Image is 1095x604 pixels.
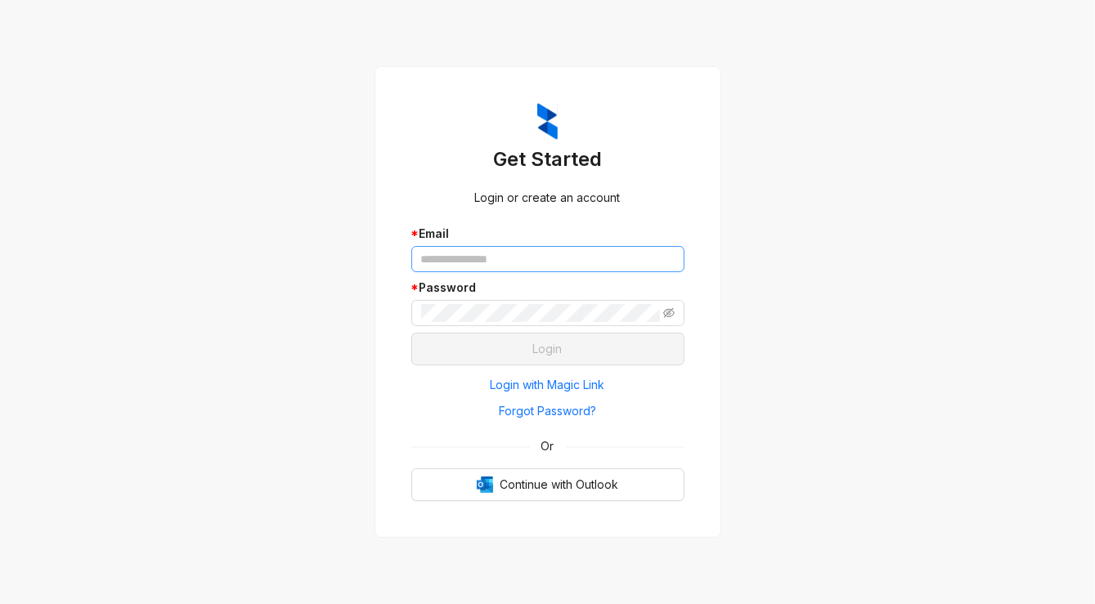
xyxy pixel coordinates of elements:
span: Continue with Outlook [500,476,618,494]
button: Login [411,333,684,365]
button: Login with Magic Link [411,372,684,398]
div: Password [411,279,684,297]
span: Login with Magic Link [491,376,605,394]
button: OutlookContinue with Outlook [411,468,684,501]
div: Login or create an account [411,189,684,207]
h3: Get Started [411,146,684,172]
span: Forgot Password? [499,402,596,420]
img: Outlook [477,476,493,493]
button: Forgot Password? [411,398,684,424]
span: Or [530,437,566,455]
img: ZumaIcon [537,103,558,141]
span: eye-invisible [663,307,675,319]
div: Email [411,225,684,243]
